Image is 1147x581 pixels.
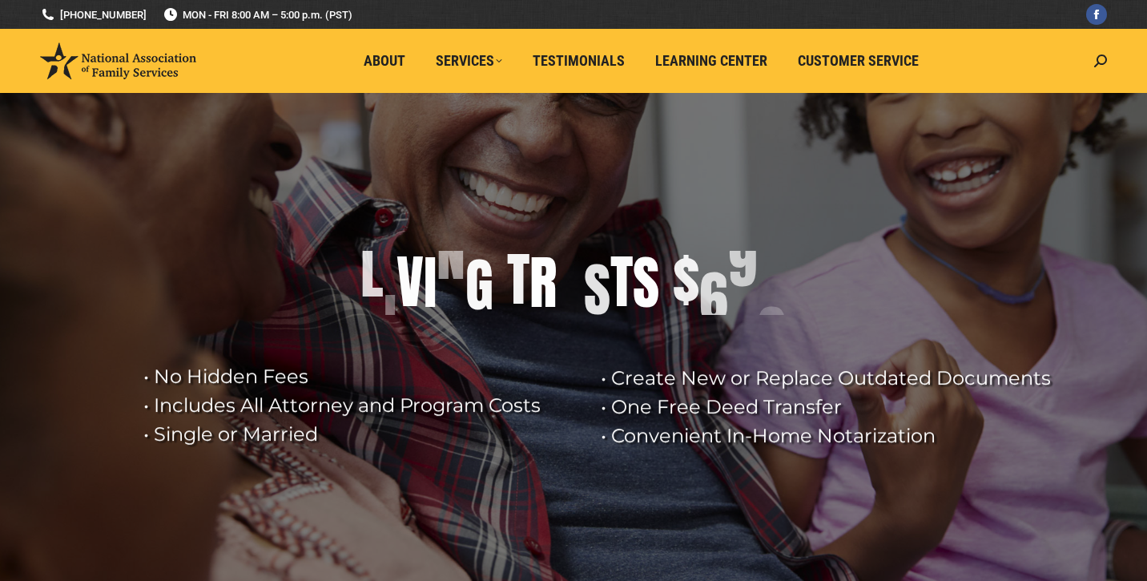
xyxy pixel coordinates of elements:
[143,362,581,449] rs-layer: • No Hidden Fees • Includes All Attorney and Program Costs • Single or Married
[360,240,384,305] div: L
[757,301,786,365] div: 9
[40,42,196,79] img: National Association of Family Services
[533,52,625,70] span: Testimonials
[787,46,930,76] a: Customer Service
[644,46,779,76] a: Learning Center
[655,52,767,70] span: Learning Center
[728,230,757,294] div: 9
[521,46,636,76] a: Testimonials
[436,52,502,70] span: Services
[465,253,493,317] div: G
[40,7,147,22] a: [PHONE_NUMBER]
[601,364,1065,450] rs-layer: • Create New or Replace Outdated Documents • One Free Deed Transfer • Convenient In-Home Notariza...
[352,46,417,76] a: About
[633,251,659,315] div: S
[396,250,424,314] div: V
[798,52,919,70] span: Customer Service
[584,258,610,322] div: S
[529,251,557,315] div: R
[163,7,352,22] span: MON - FRI 8:00 AM – 5:00 p.m. (PST)
[507,248,529,312] div: T
[1086,4,1107,25] a: Facebook page opens in new window
[424,251,437,315] div: I
[699,266,728,330] div: 6
[437,223,465,287] div: N
[673,246,699,310] div: $
[364,52,405,70] span: About
[610,250,633,314] div: T
[384,288,396,353] div: I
